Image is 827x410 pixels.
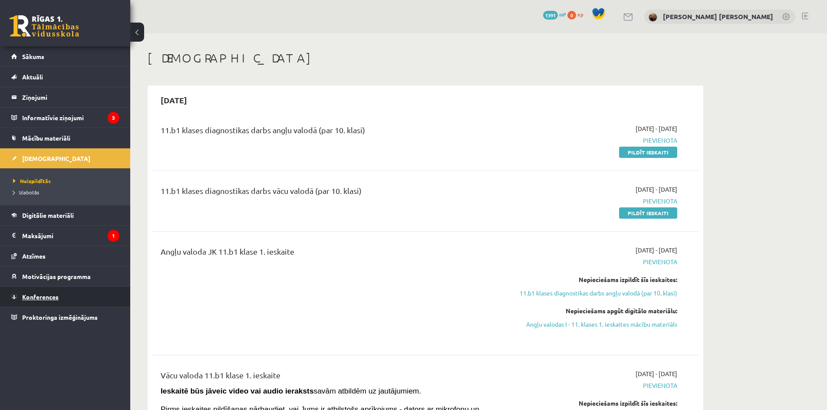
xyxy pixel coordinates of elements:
[161,387,314,395] strong: Ieskaitē būs jāveic video vai audio ieraksts
[108,230,119,242] i: 1
[11,287,119,307] a: Konferences
[11,46,119,66] a: Sākums
[22,108,119,128] legend: Informatīvie ziņojumi
[10,15,79,37] a: Rīgas 1. Tālmācības vidusskola
[11,226,119,246] a: Maksājumi1
[514,381,677,390] span: Pievienota
[22,134,70,142] span: Mācību materiāli
[649,13,657,22] img: Pēteris Anatolijs Drazlovskis
[22,252,46,260] span: Atzīmes
[13,188,122,196] a: Izlabotās
[514,399,677,408] div: Nepieciešams izpildīt šīs ieskaites:
[22,87,119,107] legend: Ziņojumi
[22,154,90,162] span: [DEMOGRAPHIC_DATA]
[543,11,566,18] a: 1391 mP
[22,52,44,60] span: Sākums
[11,67,119,87] a: Aktuāli
[514,275,677,284] div: Nepieciešams izpildīt šīs ieskaites:
[11,266,119,286] a: Motivācijas programma
[514,257,677,266] span: Pievienota
[11,205,119,225] a: Digitālie materiāli
[567,11,587,18] a: 0 xp
[11,307,119,327] a: Proktoringa izmēģinājums
[543,11,558,20] span: 1391
[636,246,677,255] span: [DATE] - [DATE]
[577,11,583,18] span: xp
[22,73,43,81] span: Aktuāli
[514,136,677,145] span: Pievienota
[161,246,501,262] div: Angļu valoda JK 11.b1 klase 1. ieskaite
[514,320,677,329] a: Angļu valodas I - 11. klases 1. ieskaites mācību materiāls
[13,177,51,184] span: Neizpildītās
[13,189,39,196] span: Izlabotās
[514,197,677,206] span: Pievienota
[161,369,501,385] div: Vācu valoda 11.b1 klase 1. ieskaite
[11,148,119,168] a: [DEMOGRAPHIC_DATA]
[161,124,501,140] div: 11.b1 klases diagnostikas darbs angļu valodā (par 10. klasi)
[514,289,677,298] a: 11.b1 klases diagnostikas darbs angļu valodā (par 10. klasi)
[567,11,576,20] span: 0
[148,51,703,66] h1: [DEMOGRAPHIC_DATA]
[22,272,91,280] span: Motivācijas programma
[636,124,677,133] span: [DATE] - [DATE]
[22,313,98,321] span: Proktoringa izmēģinājums
[11,128,119,148] a: Mācību materiāli
[161,387,421,395] span: savām atbildēm uz jautājumiem.
[11,246,119,266] a: Atzīmes
[663,12,773,21] a: [PERSON_NAME] [PERSON_NAME]
[22,226,119,246] legend: Maksājumi
[108,112,119,124] i: 3
[636,185,677,194] span: [DATE] - [DATE]
[619,207,677,219] a: Pildīt ieskaiti
[22,293,59,301] span: Konferences
[11,87,119,107] a: Ziņojumi
[22,211,74,219] span: Digitālie materiāli
[559,11,566,18] span: mP
[161,185,501,201] div: 11.b1 klases diagnostikas darbs vācu valodā (par 10. klasi)
[13,177,122,185] a: Neizpildītās
[619,147,677,158] a: Pildīt ieskaiti
[514,306,677,315] div: Nepieciešams apgūt digitālo materiālu:
[11,108,119,128] a: Informatīvie ziņojumi3
[152,90,196,110] h2: [DATE]
[636,369,677,378] span: [DATE] - [DATE]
